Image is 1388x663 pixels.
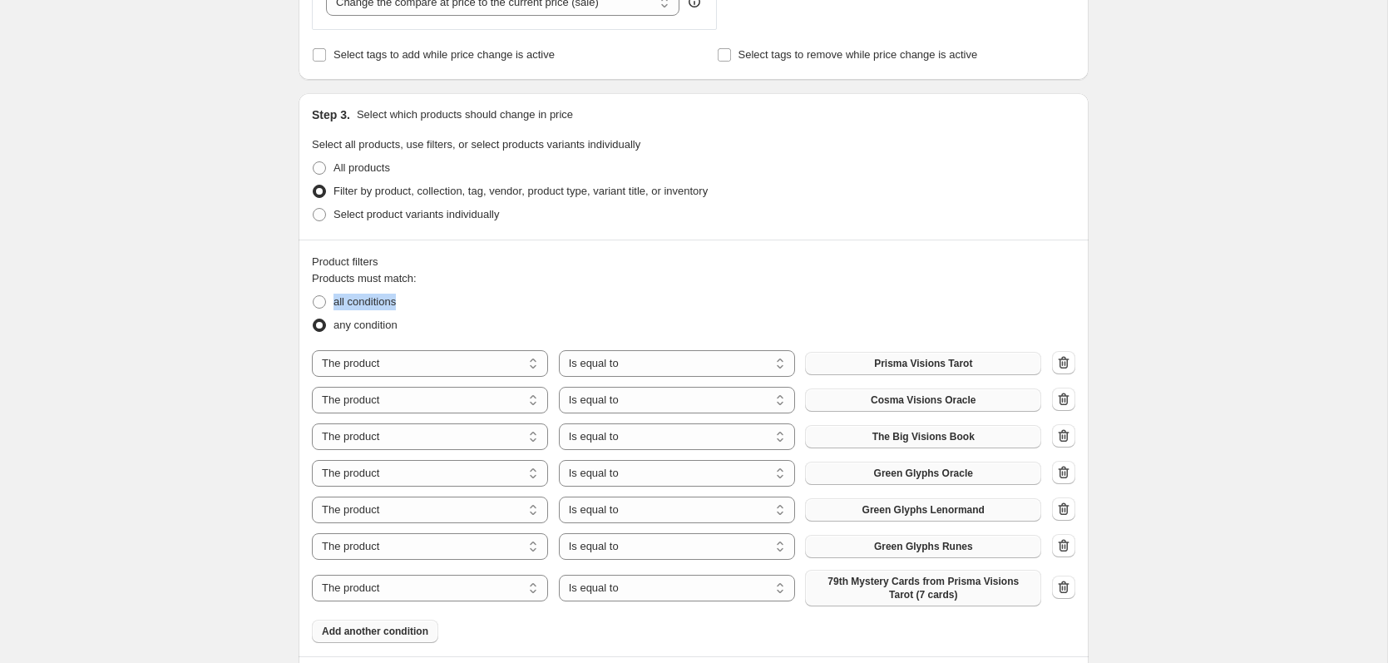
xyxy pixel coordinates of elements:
[357,106,573,123] p: Select which products should change in price
[333,319,398,331] span: any condition
[871,393,976,407] span: Cosma Visions Oracle
[333,161,390,174] span: All products
[815,575,1031,601] span: 79th Mystery Cards from Prisma Visions Tarot (7 cards)
[322,625,428,638] span: Add another condition
[333,185,708,197] span: Filter by product, collection, tag, vendor, product type, variant title, or inventory
[312,106,350,123] h2: Step 3.
[805,388,1041,412] button: Cosma Visions Oracle
[805,498,1041,522] button: Green Glyphs Lenormand
[312,254,1075,270] div: Product filters
[805,462,1041,485] button: Green Glyphs Oracle
[333,208,499,220] span: Select product variants individually
[874,357,972,370] span: Prisma Visions Tarot
[872,430,975,443] span: The Big Visions Book
[738,48,978,61] span: Select tags to remove while price change is active
[333,48,555,61] span: Select tags to add while price change is active
[312,138,640,151] span: Select all products, use filters, or select products variants individually
[862,503,985,517] span: Green Glyphs Lenormand
[805,570,1041,606] button: 79th Mystery Cards from Prisma Visions Tarot (7 cards)
[312,620,438,643] button: Add another condition
[312,272,417,284] span: Products must match:
[805,352,1041,375] button: Prisma Visions Tarot
[333,295,396,308] span: all conditions
[805,535,1041,558] button: Green Glyphs Runes
[805,425,1041,448] button: The Big Visions Book
[874,467,973,480] span: Green Glyphs Oracle
[874,540,973,553] span: Green Glyphs Runes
